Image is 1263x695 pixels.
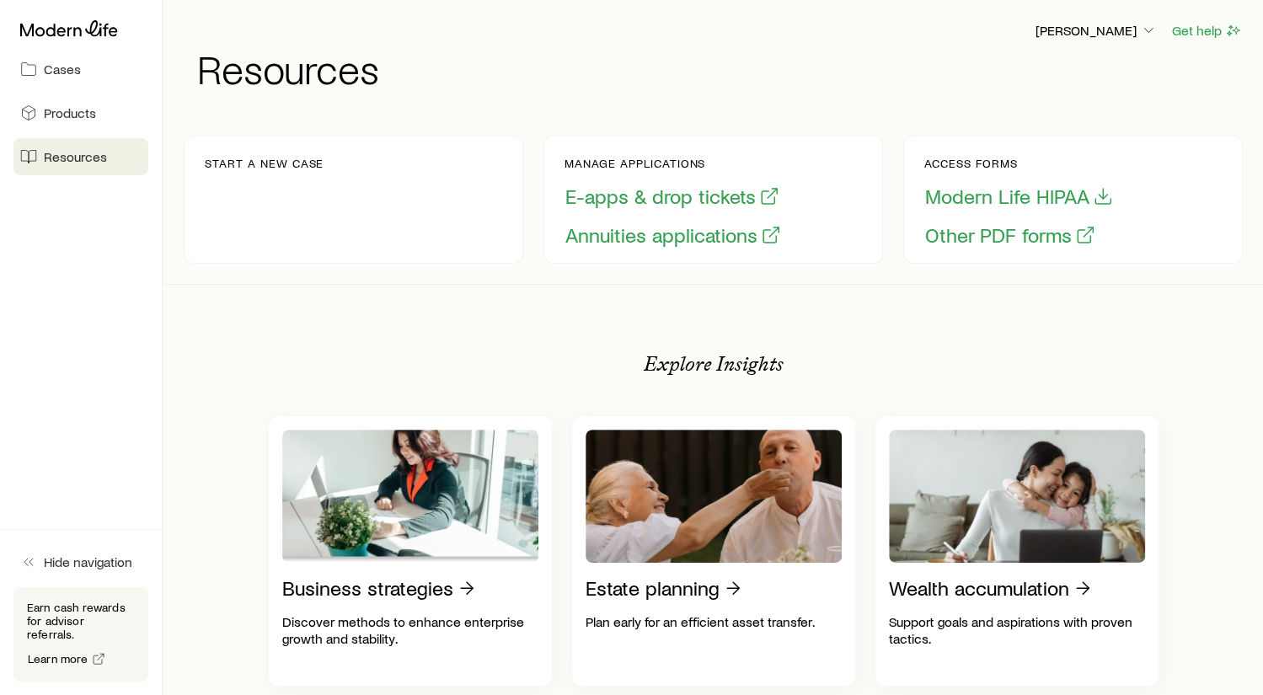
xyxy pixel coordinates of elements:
[924,222,1096,249] button: Other PDF forms
[44,104,96,121] span: Products
[44,148,107,165] span: Resources
[13,138,148,175] a: Resources
[1035,21,1158,41] button: [PERSON_NAME]
[565,157,782,170] p: Manage applications
[13,587,148,682] div: Earn cash rewards for advisor referrals.Learn more
[197,48,1243,88] h1: Resources
[586,430,842,563] img: Estate planning
[924,157,1114,170] p: Access forms
[889,430,1145,563] img: Wealth accumulation
[13,94,148,131] a: Products
[889,576,1069,600] p: Wealth accumulation
[13,543,148,580] button: Hide navigation
[44,553,132,570] span: Hide navigation
[1036,22,1157,39] p: [PERSON_NAME]
[875,416,1159,686] a: Wealth accumulationSupport goals and aspirations with proven tactics.
[586,576,720,600] p: Estate planning
[644,352,784,376] p: Explore Insights
[924,184,1114,210] button: Modern Life HIPAA
[205,157,324,170] p: Start a new case
[282,430,538,563] img: Business strategies
[1171,21,1243,40] button: Get help
[565,184,780,210] button: E-apps & drop tickets
[889,613,1145,647] p: Support goals and aspirations with proven tactics.
[565,222,782,249] button: Annuities applications
[44,61,81,78] span: Cases
[28,653,88,665] span: Learn more
[269,416,552,686] a: Business strategiesDiscover methods to enhance enterprise growth and stability.
[572,416,855,686] a: Estate planningPlan early for an efficient asset transfer.
[282,576,453,600] p: Business strategies
[27,601,135,641] p: Earn cash rewards for advisor referrals.
[13,51,148,88] a: Cases
[586,613,842,630] p: Plan early for an efficient asset transfer.
[282,613,538,647] p: Discover methods to enhance enterprise growth and stability.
